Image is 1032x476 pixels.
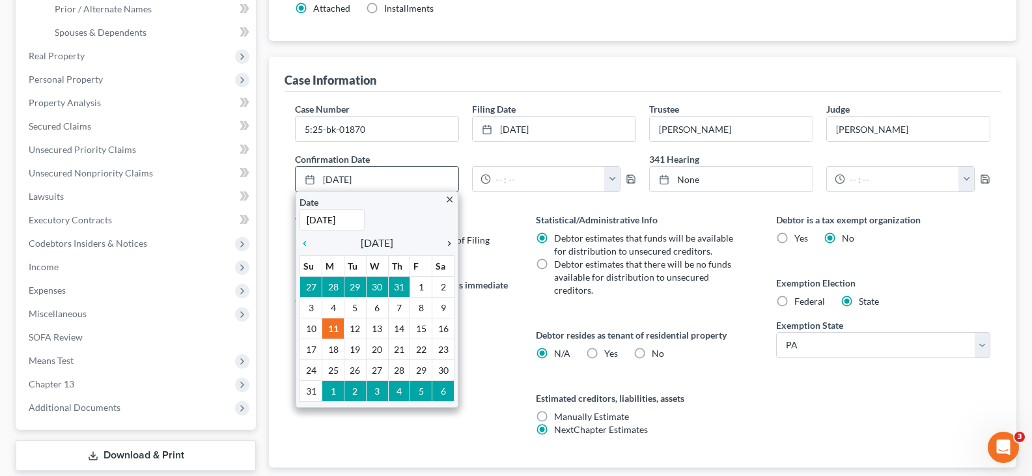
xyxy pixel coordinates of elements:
a: [DATE] [473,117,635,141]
td: 4 [322,297,344,318]
label: Judge [826,102,850,116]
th: W [366,255,388,276]
span: Prior / Alternate Names [55,3,152,14]
td: 19 [344,339,366,359]
span: Attached [313,3,350,14]
th: Tu [344,255,366,276]
td: 27 [300,276,322,297]
td: 23 [432,339,454,359]
a: Executory Contracts [18,208,256,232]
span: Codebtors Insiders & Notices [29,238,147,249]
i: chevron_left [300,238,316,249]
td: 28 [322,276,344,297]
span: Debtor estimates that there will be no funds available for distribution to unsecured creditors. [554,259,731,296]
td: 2 [432,276,454,297]
td: 5 [344,297,366,318]
a: chevron_right [438,235,454,251]
span: Unsecured Nonpriority Claims [29,167,153,178]
td: 31 [300,380,322,401]
th: F [410,255,432,276]
input: -- : -- [491,167,605,191]
td: 31 [388,276,410,297]
label: Estimated creditors, liabilities, assets [536,391,750,405]
span: Means Test [29,355,74,366]
td: 17 [300,339,322,359]
td: 16 [432,318,454,339]
td: 5 [410,380,432,401]
td: 1 [322,380,344,401]
input: -- [650,117,813,141]
label: 341 Hearing [643,152,997,166]
td: 10 [300,318,322,339]
span: Chapter 13 [29,378,74,389]
span: Federal [794,296,825,307]
span: Installments [384,3,434,14]
td: 12 [344,318,366,339]
span: N/A [554,348,570,359]
iframe: Intercom live chat [988,432,1019,463]
span: No [842,232,854,244]
th: M [322,255,344,276]
th: Su [300,255,322,276]
span: Yes [794,232,808,244]
div: Case Information [285,72,376,88]
label: Exemption State [776,318,843,332]
span: 3 [1014,432,1025,442]
label: Debtor resides as tenant of residential property [536,328,750,342]
span: Lawsuits [29,191,64,202]
span: Miscellaneous [29,308,87,319]
span: Manually Estimate [554,411,629,422]
span: Expenses [29,285,66,296]
td: 29 [410,359,432,380]
td: 27 [366,359,388,380]
td: 24 [300,359,322,380]
td: 3 [300,297,322,318]
label: Case Number [295,102,350,116]
a: Unsecured Nonpriority Claims [18,161,256,185]
td: 2 [344,380,366,401]
span: Property Analysis [29,97,101,108]
span: Income [29,261,59,272]
label: Statistical/Administrative Info [536,213,750,227]
a: Unsecured Priority Claims [18,138,256,161]
td: 20 [366,339,388,359]
td: 9 [432,297,454,318]
label: Version of legal data applied to case [295,213,509,229]
span: Debtor estimates that funds will be available for distribution to unsecured creditors. [554,232,733,257]
td: 22 [410,339,432,359]
td: 25 [322,359,344,380]
a: None [650,167,813,191]
span: Spouses & Dependents [55,27,146,38]
span: NextChapter Estimates [554,424,648,435]
td: 6 [432,380,454,401]
td: 26 [344,359,366,380]
a: Download & Print [16,440,256,471]
span: Executory Contracts [29,214,112,225]
td: 18 [322,339,344,359]
span: No [652,348,664,359]
span: SOFA Review [29,331,83,343]
label: Date [300,195,318,209]
span: Unsecured Priority Claims [29,144,136,155]
input: Enter case number... [296,117,458,141]
span: [DATE] [361,235,393,251]
td: 30 [432,359,454,380]
span: Secured Claims [29,120,91,132]
td: 7 [388,297,410,318]
label: Does debtor have any property that needs immediate attention? [295,278,509,305]
input: -- : -- [845,167,959,191]
td: 8 [410,297,432,318]
td: 6 [366,297,388,318]
td: 3 [366,380,388,401]
td: 30 [366,276,388,297]
input: 1/1/2013 [300,209,365,231]
a: [DATE] [296,167,458,191]
td: 4 [388,380,410,401]
th: Th [388,255,410,276]
td: 15 [410,318,432,339]
i: chevron_right [438,238,454,249]
td: 13 [366,318,388,339]
span: Date of Filing [435,234,490,245]
td: 28 [388,359,410,380]
td: 21 [388,339,410,359]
